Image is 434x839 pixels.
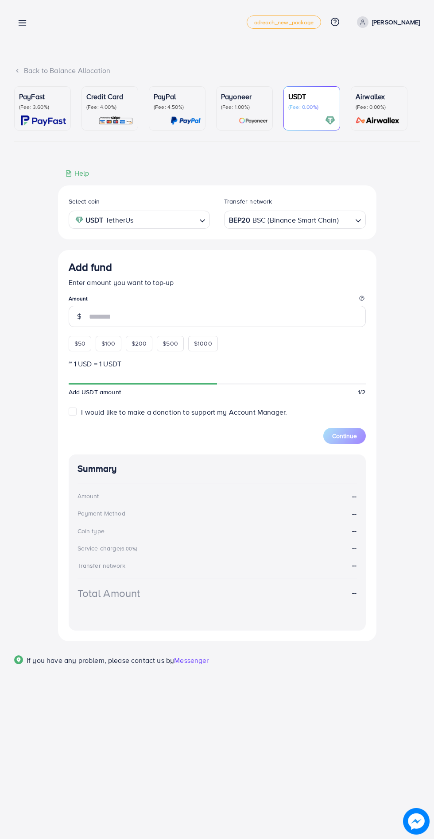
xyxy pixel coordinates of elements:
div: Back to Balance Allocation [14,65,420,76]
span: adreach_new_package [254,19,314,25]
p: Airwallex [356,91,403,102]
input: Search for option [340,213,352,227]
strong: -- [352,508,356,519]
p: (Fee: 4.50%) [154,104,201,111]
a: adreach_new_package [247,15,321,29]
strong: -- [352,526,356,536]
div: Search for option [224,211,366,229]
p: Enter amount you want to top-up [69,277,366,288]
legend: Amount [69,295,366,306]
span: Messenger [174,655,209,665]
div: Payment Method [77,509,125,518]
strong: -- [352,543,356,553]
p: USDT [288,91,335,102]
p: PayFast [19,91,66,102]
span: TetherUs [105,214,133,227]
strong: -- [352,588,356,598]
h3: Add fund [69,261,112,273]
p: [PERSON_NAME] [372,17,420,27]
img: image [403,808,430,835]
p: (Fee: 1.00%) [221,104,268,111]
span: I would like to make a donation to support my Account Manager. [81,407,287,417]
p: ~ 1 USD = 1 USDT [69,358,366,369]
label: Select coin [69,197,100,206]
img: card [353,115,403,126]
span: Continue [332,431,357,440]
a: [PERSON_NAME] [353,16,420,28]
div: Total Amount [77,585,140,601]
img: card [239,115,268,126]
p: (Fee: 3.60%) [19,104,66,111]
img: card [98,115,133,126]
span: 1/2 [358,388,365,396]
input: Search for option [136,213,196,227]
strong: -- [352,560,356,570]
span: $500 [163,339,178,348]
div: Transfer network [77,561,126,570]
span: $1000 [194,339,212,348]
span: Add USDT amount [69,388,121,396]
div: Amount [77,492,99,500]
p: (Fee: 0.00%) [356,104,403,111]
small: (6.00%) [120,545,137,552]
div: Search for option [69,211,210,229]
h4: Summary [77,463,357,474]
strong: -- [352,491,356,501]
img: card [21,115,66,126]
label: Transfer network [224,197,272,206]
div: Coin type [77,527,105,535]
img: card [325,115,335,126]
span: BSC (Binance Smart Chain) [252,214,339,227]
button: Continue [323,428,366,444]
p: (Fee: 0.00%) [288,104,335,111]
p: (Fee: 4.00%) [86,104,133,111]
span: $50 [74,339,85,348]
span: If you have any problem, please contact us by [27,655,174,665]
img: card [170,115,201,126]
p: Credit Card [86,91,133,102]
div: Help [65,168,89,178]
span: $200 [132,339,147,348]
p: Payoneer [221,91,268,102]
p: PayPal [154,91,201,102]
span: $100 [101,339,116,348]
img: coin [75,216,83,224]
strong: USDT [85,214,104,227]
img: Popup guide [14,655,23,664]
strong: BEP20 [229,214,250,227]
div: Service charge [77,544,140,553]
